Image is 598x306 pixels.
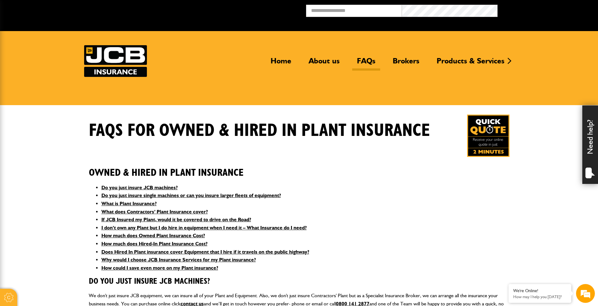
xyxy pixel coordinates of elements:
[101,201,157,207] a: What is Plant Insurance?
[467,115,509,157] a: Get your insurance quote in just 2-minutes
[498,5,593,14] button: Broker Login
[89,120,430,141] h1: FAQS for Owned & Hired In Plant Insurance
[101,209,208,215] a: What does Contractors’ Plant Insurance cover?
[304,56,344,71] a: About us
[101,249,309,255] a: Does Hired In Plant insurance cover Equipment that I hire if it travels on the public highway?
[101,225,307,231] a: I don’t own any Plant but I do hire in equipment when I need it – What Insurance do I need?
[513,288,567,293] div: We're Online!
[582,105,598,184] div: Need help?
[89,277,509,287] h3: Do you just insure JCB machines?
[467,115,509,157] img: Quick Quote
[101,192,281,198] a: Do you just insure single machines or can you insure larger fleets of equipment?
[266,56,296,71] a: Home
[513,294,567,299] p: How may I help you today?
[432,56,509,71] a: Products & Services
[101,257,256,263] a: Why would I choose JCB Insurance Services for my Plant insurance?
[388,56,424,71] a: Brokers
[352,56,380,71] a: FAQs
[101,265,218,271] a: How could I save even more on my Plant insurance?
[84,45,147,77] img: JCB Insurance Services logo
[101,217,251,223] a: If JCB Insured my Plant, would it be covered to drive on the Road?
[101,233,205,239] a: How much does Owned Plant Insurance Cost?
[101,241,207,247] a: How much does Hired-In Plant Insurance Cost?
[101,185,178,191] a: Do you just insure JCB machines?
[84,45,147,77] a: JCB Insurance Services
[89,157,509,179] h2: Owned & Hired In Plant Insurance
